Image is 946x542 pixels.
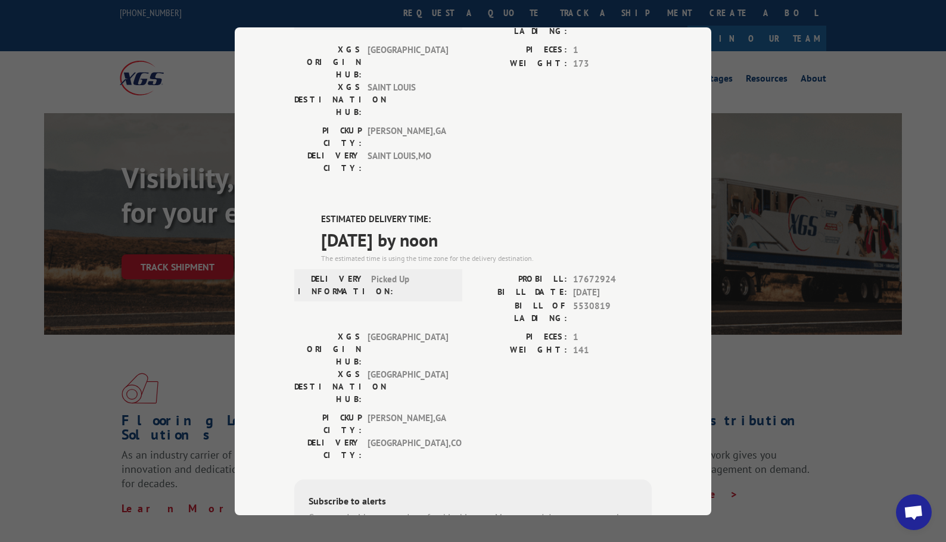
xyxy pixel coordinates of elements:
[371,272,452,297] span: Picked Up
[294,149,362,175] label: DELIVERY CITY:
[294,43,362,81] label: XGS ORIGIN HUB:
[573,330,652,344] span: 1
[573,272,652,286] span: 17672924
[298,272,365,297] label: DELIVERY INFORMATION:
[473,344,567,357] label: WEIGHT:
[473,286,567,300] label: BILL DATE:
[294,411,362,436] label: PICKUP CITY:
[573,286,652,300] span: [DATE]
[368,81,448,119] span: SAINT LOUIS
[473,330,567,344] label: PIECES:
[473,272,567,286] label: PROBILL:
[896,494,932,530] div: Open chat
[321,253,652,263] div: The estimated time is using the time zone for the delivery destination.
[473,43,567,57] label: PIECES:
[368,367,448,405] span: [GEOGRAPHIC_DATA]
[368,149,448,175] span: SAINT LOUIS , MO
[473,57,567,70] label: WEIGHT:
[573,299,652,324] span: 5530819
[294,436,362,461] label: DELIVERY CITY:
[368,43,448,81] span: [GEOGRAPHIC_DATA]
[309,493,637,510] div: Subscribe to alerts
[368,124,448,149] span: [PERSON_NAME] , GA
[294,367,362,405] label: XGS DESTINATION HUB:
[473,299,567,324] label: BILL OF LADING:
[321,226,652,253] span: [DATE] by noon
[473,13,567,38] label: BILL OF LADING:
[368,436,448,461] span: [GEOGRAPHIC_DATA] , CO
[573,13,652,38] span: 1241868
[294,124,362,149] label: PICKUP CITY:
[309,510,637,537] div: Get texted with status updates for this shipment. Message and data rates may apply. Message frequ...
[573,344,652,357] span: 141
[368,330,448,367] span: [GEOGRAPHIC_DATA]
[294,81,362,119] label: XGS DESTINATION HUB:
[368,411,448,436] span: [PERSON_NAME] , GA
[294,330,362,367] label: XGS ORIGIN HUB:
[573,57,652,70] span: 173
[321,213,652,226] label: ESTIMATED DELIVERY TIME:
[573,43,652,57] span: 1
